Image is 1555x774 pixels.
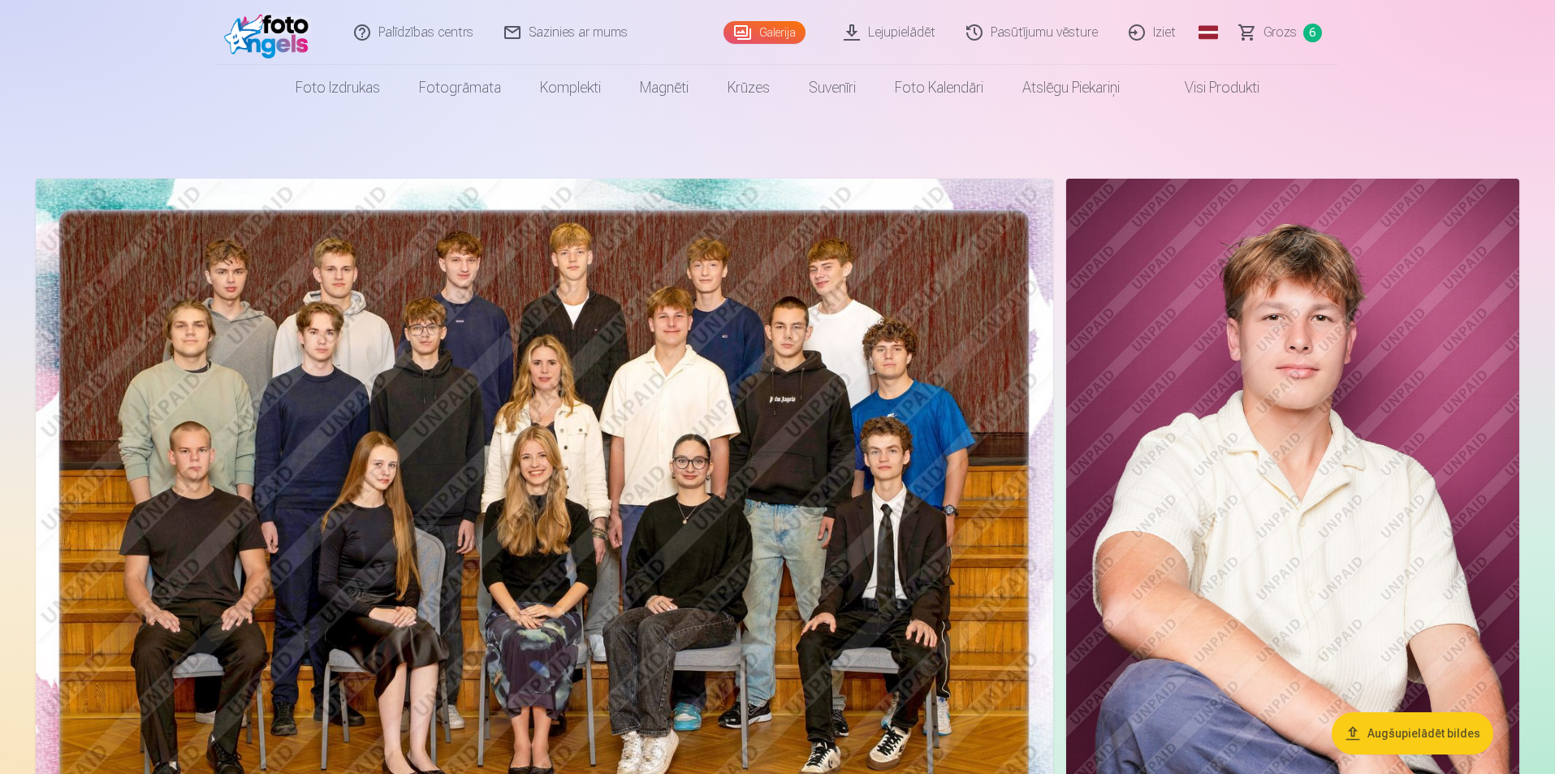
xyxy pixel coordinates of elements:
[875,65,1003,110] a: Foto kalendāri
[224,6,317,58] img: /fa1
[400,65,520,110] a: Fotogrāmata
[520,65,620,110] a: Komplekti
[1303,24,1322,42] span: 6
[276,65,400,110] a: Foto izdrukas
[1139,65,1279,110] a: Visi produkti
[789,65,875,110] a: Suvenīri
[1003,65,1139,110] a: Atslēgu piekariņi
[708,65,789,110] a: Krūzes
[620,65,708,110] a: Magnēti
[1263,23,1297,42] span: Grozs
[724,21,806,44] a: Galerija
[1332,712,1493,755] button: Augšupielādēt bildes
